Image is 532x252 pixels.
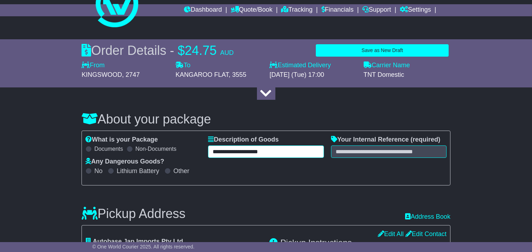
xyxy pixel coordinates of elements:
label: Your Internal Reference (required) [331,136,441,144]
span: , 2747 [122,71,140,78]
label: Any Dangerous Goods? [85,158,164,166]
a: Dashboard [184,4,222,16]
span: KINGSWOOD [82,71,122,78]
a: Address Book [405,213,450,221]
label: Other [173,167,189,175]
label: Documents [94,145,123,152]
span: , 3555 [229,71,246,78]
label: What is your Package [85,136,158,144]
label: From [82,62,105,69]
a: Support [362,4,391,16]
label: No [94,167,102,175]
a: Tracking [281,4,313,16]
a: Settings [400,4,431,16]
label: Lithium Battery [117,167,159,175]
a: Quote/Book [231,4,273,16]
label: Estimated Delivery [269,62,356,69]
span: © One World Courier 2025. All rights reserved. [92,244,195,250]
span: Pickup Instructions [280,238,352,247]
a: Edit All [378,230,404,237]
div: TNT Domestic [364,71,450,79]
span: Autobase Jap Imports Pty Ltd [93,238,183,245]
span: $ [178,43,185,58]
div: Order Details - [82,43,234,58]
a: Edit Contact [405,230,447,237]
a: Financials [321,4,354,16]
h3: Pickup Address [82,207,185,221]
label: Carrier Name [364,62,410,69]
label: To [175,62,190,69]
label: Non-Documents [135,145,177,152]
span: AUD [220,49,234,56]
span: KANGAROO FLAT [175,71,229,78]
label: Description of Goods [208,136,279,144]
button: Save as New Draft [316,44,449,57]
h3: About your package [82,112,450,126]
div: [DATE] (Tue) 17:00 [269,71,356,79]
span: 24.75 [185,43,217,58]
